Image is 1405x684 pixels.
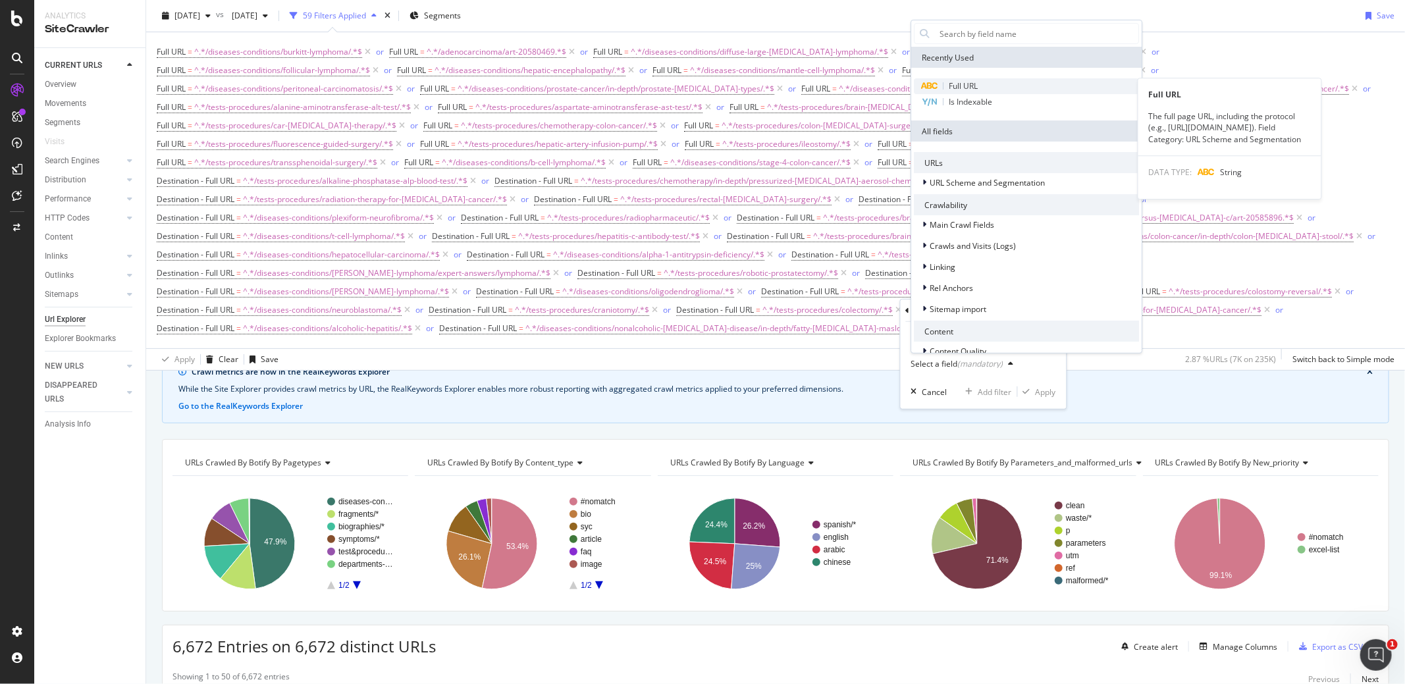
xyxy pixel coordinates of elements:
[614,194,618,205] span: =
[859,194,936,205] span: Destination - Full URL
[521,193,529,205] button: or
[467,249,544,260] span: Destination - Full URL
[864,157,872,168] div: or
[157,286,234,297] span: Destination - Full URL
[930,261,955,272] span: Linking
[788,83,796,94] div: or
[407,138,415,150] button: or
[845,193,853,205] button: or
[243,282,449,301] span: ^.*/diseases-conditions/[PERSON_NAME]-lymphoma/.*$
[1360,5,1394,26] button: Save
[45,211,90,225] div: HTTP Codes
[1061,227,1354,246] span: ^.*/diseases-conditions/colon-cancer/in-depth/colon-[MEDICAL_DATA]-stool/.*$
[922,386,947,397] div: Cancel
[714,230,722,242] button: or
[461,117,657,135] span: ^.*/tests-procedures/chemotherapy-colon-cancer/.*$
[448,211,456,224] button: or
[419,230,427,242] button: or
[914,152,1139,173] div: URLs
[404,157,433,168] span: Full URL
[949,80,978,92] span: Full URL
[690,61,875,80] span: ^.*/diseases-conditions/mantle-cell-lymphoma/.*$
[518,227,700,246] span: ^.*/tests-procedures/hepatitis-c-antibody-test/.*$
[620,157,627,168] div: or
[384,65,392,76] div: or
[864,138,872,149] div: or
[1367,230,1375,242] div: or
[871,249,876,260] span: =
[847,282,1055,301] span: ^.*/tests-procedures/brain-stereotactic-radiosurgery/.*$
[45,332,116,346] div: Explorer Bookmarks
[748,285,756,298] button: or
[1308,211,1315,224] button: or
[1194,639,1277,654] button: Manage Columns
[45,230,73,244] div: Content
[425,101,433,113] button: or
[1169,282,1332,301] span: ^.*/tests-procedures/colostomy-reversal/.*$
[1363,82,1371,95] button: or
[188,157,192,168] span: =
[219,354,238,365] div: Clear
[45,173,123,187] a: Distribution
[1116,636,1178,657] button: Create alert
[236,194,241,205] span: =
[902,46,910,57] div: or
[45,417,91,431] div: Analysis Info
[236,249,241,260] span: =
[1360,639,1392,671] iframe: Intercom live chat
[391,157,399,168] div: or
[684,120,713,131] span: Full URL
[672,138,679,149] div: or
[45,269,123,282] a: Outlinks
[194,117,396,135] span: ^.*/tests-procedures/car-[MEDICAL_DATA]-therapy/.*$
[426,322,434,334] button: or
[546,249,551,260] span: =
[45,135,65,149] div: Visits
[639,64,647,76] button: or
[1221,167,1242,178] span: String
[157,46,186,57] span: Full URL
[1387,639,1398,650] span: 1
[45,359,84,373] div: NEW URLS
[760,101,765,113] span: =
[423,120,452,131] span: Full URL
[261,354,278,365] div: Save
[911,47,1142,68] div: Recently Used
[724,212,731,223] div: or
[188,138,192,149] span: =
[512,230,516,242] span: =
[45,59,102,72] div: CURRENT URLS
[45,379,111,406] div: DISAPPEARED URLS
[541,212,545,223] span: =
[670,153,851,172] span: ^.*/diseases-conditions/stage-4-colon-cancer/.*$
[226,5,273,26] button: [DATE]
[236,175,241,186] span: =
[45,11,135,22] div: Analytics
[767,98,943,117] span: ^.*/tests-procedures/brain-[MEDICAL_DATA].*$
[432,230,510,242] span: Destination - Full URL
[1294,636,1363,657] button: Export as CSV
[157,138,186,149] span: Full URL
[839,80,1007,98] span: ^.*/diseases-conditions/skull-base-tumors/.*$
[194,43,362,61] span: ^.*/diseases-conditions/burkitt-lymphoma/.*$
[577,267,655,278] span: Destination - Full URL
[45,230,136,244] a: Content
[451,138,456,149] span: =
[564,267,572,279] button: or
[722,117,932,135] span: ^.*/tests-procedures/colon-[MEDICAL_DATA]-surgery/.*$
[435,157,440,168] span: =
[454,120,459,131] span: =
[481,174,489,187] button: or
[1364,363,1376,381] button: close banner
[45,192,91,206] div: Performance
[1152,45,1159,58] button: or
[556,286,560,297] span: =
[878,157,907,168] span: Full URL
[1036,386,1056,397] div: Apply
[778,249,786,260] div: or
[194,135,393,153] span: ^.*/tests-procedures/fluorescence-guided-surgery/.*$
[45,332,136,346] a: Explorer Bookmarks
[475,98,702,117] span: ^.*/tests-procedures/aspartate-aminotransferase-ast-test/.*$
[461,212,539,223] span: Destination - Full URL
